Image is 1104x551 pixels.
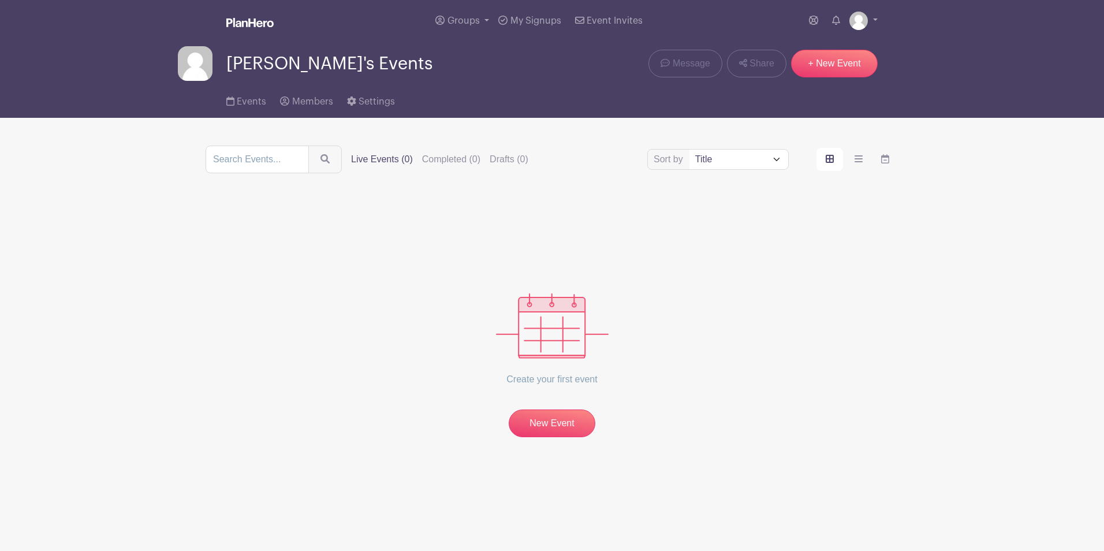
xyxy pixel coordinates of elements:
[654,152,687,166] label: Sort by
[673,57,710,70] span: Message
[849,12,868,30] img: default-ce2991bfa6775e67f084385cd625a349d9dcbb7a52a09fb2fda1e96e2d18dcdb.png
[509,409,595,437] a: New Event
[727,50,786,77] a: Share
[422,152,480,166] label: Completed (0)
[816,148,898,171] div: order and view
[496,293,609,359] img: events_empty-56550af544ae17c43cc50f3ebafa394433d06d5f1891c01edc4b5d1d59cfda54.svg
[178,46,212,81] img: default-ce2991bfa6775e67f084385cd625a349d9dcbb7a52a09fb2fda1e96e2d18dcdb.png
[206,146,309,173] input: Search Events...
[749,57,774,70] span: Share
[791,50,878,77] a: + New Event
[292,97,333,106] span: Members
[447,16,480,25] span: Groups
[280,81,333,118] a: Members
[496,359,609,400] p: Create your first event
[587,16,643,25] span: Event Invites
[648,50,722,77] a: Message
[226,54,432,73] span: [PERSON_NAME]'s Events
[351,152,528,166] div: filters
[351,152,413,166] label: Live Events (0)
[226,81,266,118] a: Events
[226,18,274,27] img: logo_white-6c42ec7e38ccf1d336a20a19083b03d10ae64f83f12c07503d8b9e83406b4c7d.svg
[359,97,395,106] span: Settings
[237,97,266,106] span: Events
[510,16,561,25] span: My Signups
[347,81,395,118] a: Settings
[490,152,528,166] label: Drafts (0)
